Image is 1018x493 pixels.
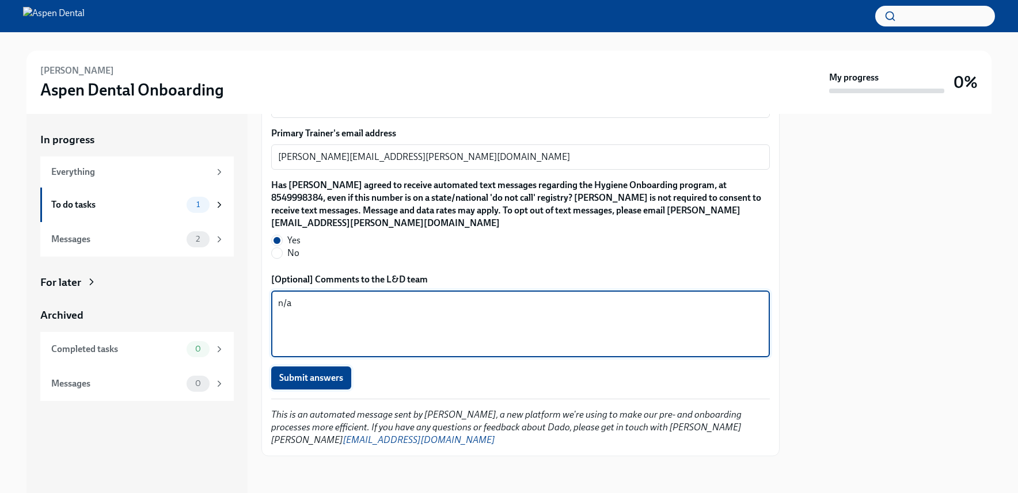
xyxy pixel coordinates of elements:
div: For later [40,275,81,290]
label: Primary Trainer's email address [271,127,770,140]
textarea: [PERSON_NAME][EMAIL_ADDRESS][PERSON_NAME][DOMAIN_NAME] [278,150,763,164]
strong: My progress [829,71,879,84]
h3: Aspen Dental Onboarding [40,79,224,100]
div: Everything [51,166,210,178]
a: Messages0 [40,366,234,401]
span: No [287,247,299,259]
textarea: n/a [278,296,763,351]
a: To do tasks1 [40,188,234,222]
h6: [PERSON_NAME] [40,64,114,77]
span: 2 [189,235,207,243]
div: Messages [51,233,182,246]
h3: 0% [954,72,978,93]
div: To do tasks [51,198,182,211]
a: Messages2 [40,222,234,257]
span: 1 [189,200,207,209]
label: Has [PERSON_NAME] agreed to receive automated text messages regarding the Hygiene Onboarding prog... [271,179,770,230]
span: 0 [188,379,208,388]
em: This is an automated message sent by [PERSON_NAME], a new platform we're using to make our pre- a... [271,409,742,445]
a: For later [40,275,234,290]
button: Submit answers [271,366,351,389]
span: Submit answers [279,372,343,384]
a: Everything [40,156,234,188]
a: Completed tasks0 [40,332,234,366]
div: Messages [51,377,182,390]
div: Completed tasks [51,343,182,356]
a: [EMAIL_ADDRESS][DOMAIN_NAME] [343,434,495,445]
span: Yes [287,234,301,247]
a: In progress [40,132,234,147]
img: Aspen Dental [23,7,85,25]
label: [Optional] Comments to the L&D team [271,273,770,286]
span: 0 [188,345,208,353]
a: Archived [40,308,234,323]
